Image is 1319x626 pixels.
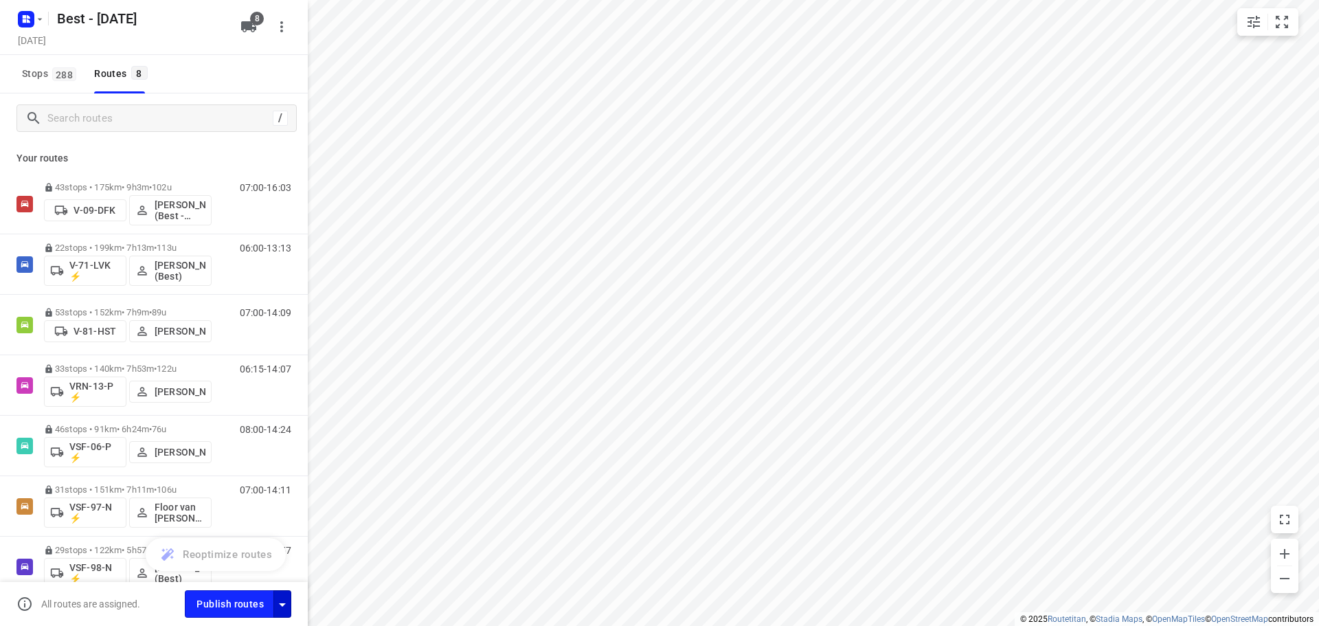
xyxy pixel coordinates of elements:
[44,498,126,528] button: VSF-97-N ⚡
[44,199,126,221] button: V-09-DFK
[155,502,205,524] p: Floor van [PERSON_NAME] (Best)
[235,13,262,41] button: 8
[74,205,115,216] p: V-09-DFK
[149,424,152,434] span: •
[44,437,126,467] button: VSF-06-P ⚡
[12,32,52,48] h5: Project date
[154,484,157,495] span: •
[44,307,212,317] p: 53 stops • 152km • 7h9m
[1152,614,1205,624] a: OpenMapTiles
[155,326,205,337] p: [PERSON_NAME]
[44,424,212,434] p: 46 stops • 91km • 6h24m
[240,307,291,318] p: 07:00-14:09
[240,243,291,254] p: 06:00-13:13
[1211,614,1268,624] a: OpenStreetMap
[273,111,288,126] div: /
[152,424,166,434] span: 76u
[268,13,295,41] button: More
[1268,8,1296,36] button: Fit zoom
[44,377,126,407] button: VRN-13-P ⚡
[196,596,264,613] span: Publish routes
[146,538,286,571] button: Reoptimize routes
[44,256,126,286] button: V-71-LVK ⚡
[155,386,205,397] p: [PERSON_NAME]
[44,545,212,555] p: 29 stops • 122km • 5h57m
[155,199,205,221] p: [PERSON_NAME] (Best - ZZP)
[129,498,212,528] button: Floor van [PERSON_NAME] (Best)
[131,66,148,80] span: 8
[44,364,212,374] p: 33 stops • 140km • 7h53m
[74,326,116,337] p: V-81-HST
[154,364,157,374] span: •
[1096,614,1142,624] a: Stadia Maps
[1048,614,1086,624] a: Routetitan
[129,195,212,225] button: [PERSON_NAME] (Best - ZZP)
[44,182,212,192] p: 43 stops • 175km • 9h3m
[44,558,126,588] button: VSF-98-N ⚡
[185,590,274,617] button: Publish routes
[274,595,291,612] div: Driver app settings
[16,151,291,166] p: Your routes
[155,260,205,282] p: [PERSON_NAME] (Best)
[129,558,212,588] button: [PERSON_NAME] (Best)
[155,562,205,584] p: [PERSON_NAME] (Best)
[69,502,120,524] p: VSF-97-N ⚡
[41,599,140,610] p: All routes are assigned.
[157,243,177,253] span: 113u
[240,484,291,495] p: 07:00-14:11
[69,562,120,584] p: VSF-98-N ⚡
[69,260,120,282] p: V-71-LVK ⚡
[52,67,76,81] span: 288
[157,364,177,374] span: 122u
[154,243,157,253] span: •
[152,182,172,192] span: 102u
[250,12,264,25] span: 8
[22,65,80,82] span: Stops
[44,320,126,342] button: V-81-HST
[240,424,291,435] p: 08:00-14:24
[129,320,212,342] button: [PERSON_NAME]
[129,381,212,403] button: [PERSON_NAME]
[69,381,120,403] p: VRN-13-P ⚡
[52,8,229,30] h5: Rename
[47,108,273,129] input: Search routes
[1020,614,1314,624] li: © 2025 , © , © © contributors
[149,307,152,317] span: •
[149,182,152,192] span: •
[240,182,291,193] p: 07:00-16:03
[152,307,166,317] span: 89u
[1237,8,1298,36] div: small contained button group
[69,441,120,463] p: VSF-06-P ⚡
[157,484,177,495] span: 106u
[240,364,291,375] p: 06:15-14:07
[129,441,212,463] button: [PERSON_NAME]
[155,447,205,458] p: [PERSON_NAME]
[44,243,212,253] p: 22 stops • 199km • 7h13m
[44,484,212,495] p: 31 stops • 151km • 7h11m
[129,256,212,286] button: [PERSON_NAME] (Best)
[94,65,151,82] div: Routes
